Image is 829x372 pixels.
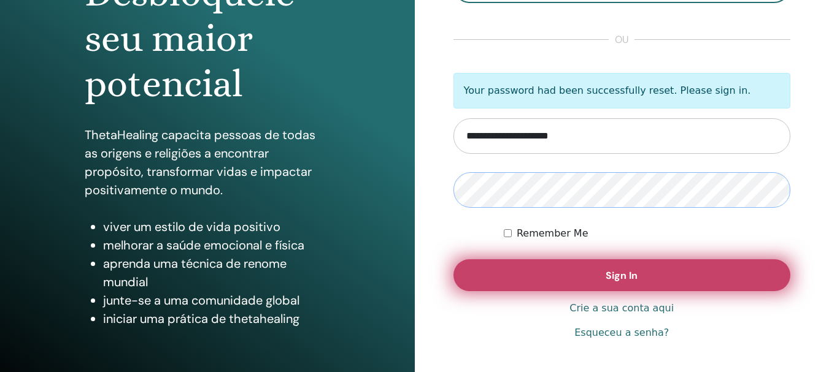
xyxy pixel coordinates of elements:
[103,291,330,309] li: junte-se a uma comunidade global
[453,73,791,108] p: Your password had been successfully reset. Please sign in.
[103,218,330,236] li: viver um estilo de vida positivo
[103,254,330,291] li: aprenda uma técnica de renome mundial
[103,309,330,328] li: iniciar uma prática de thetahealing
[609,32,634,47] span: ou
[504,226,790,241] div: Keep me authenticated indefinitely or until I manually logout
[574,325,669,340] a: Esqueceu a senha?
[517,226,588,241] label: Remember Me
[606,269,638,282] span: Sign In
[453,259,791,291] button: Sign In
[569,301,674,316] a: Crie a sua conta aqui
[85,126,330,199] p: ThetaHealing capacita pessoas de todas as origens e religiões a encontrar propósito, transformar ...
[103,236,330,254] li: melhorar a saúde emocional e física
